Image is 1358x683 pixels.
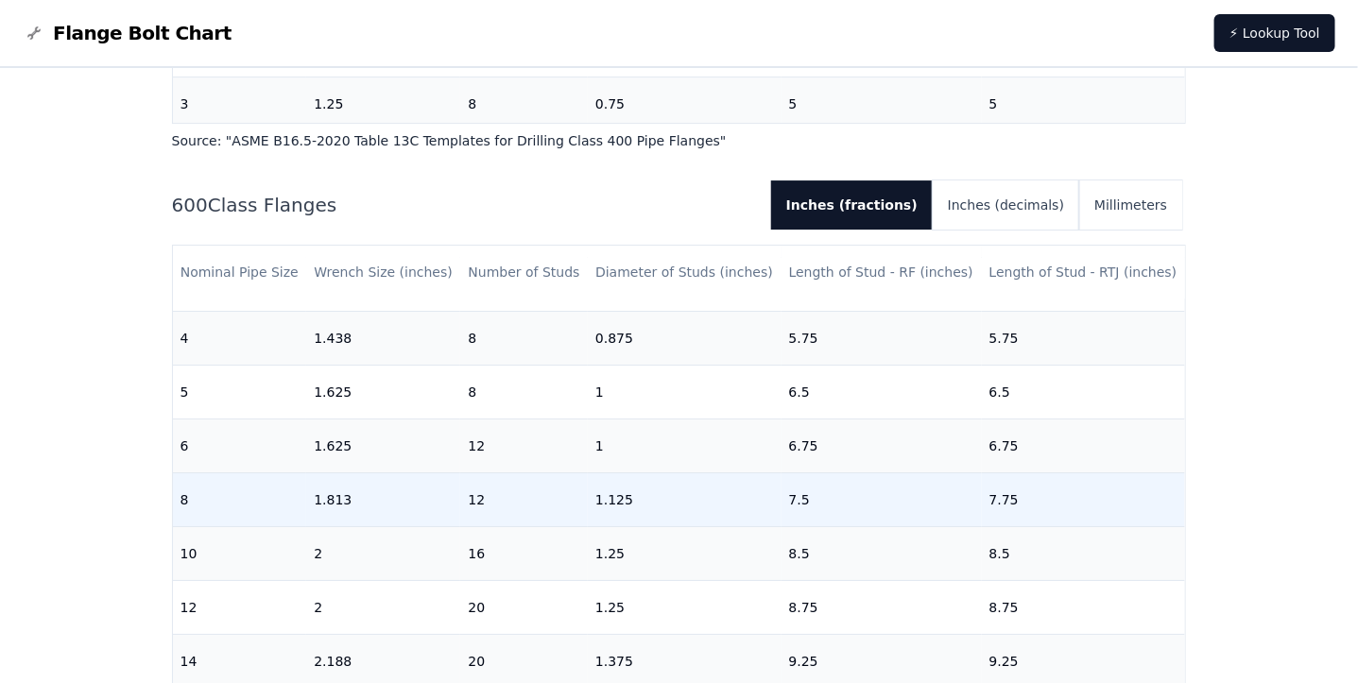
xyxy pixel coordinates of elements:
td: 16 [460,527,588,581]
td: 7.5 [782,473,982,527]
td: 2 [306,581,460,635]
td: 8.5 [782,527,982,581]
th: Number of Studs [460,246,588,299]
td: 1.438 [306,312,460,366]
td: 6.5 [982,366,1186,419]
td: 6.75 [782,419,982,473]
th: Wrench Size (inches) [306,246,460,299]
td: 5 [782,77,982,131]
button: Inches (fractions) [771,180,933,230]
h2: 600 Class Flanges [172,192,756,218]
td: 6.5 [782,366,982,419]
td: 12 [173,581,307,635]
th: Length of Stud - RF (inches) [782,246,982,299]
td: 1 [588,366,782,419]
td: 0.75 [588,77,782,131]
button: Inches (decimals) [933,180,1079,230]
td: 1.25 [588,581,782,635]
td: 8.75 [982,581,1186,635]
a: Flange Bolt Chart LogoFlange Bolt Chart [23,20,232,46]
td: 1 [588,419,782,473]
td: 3 [173,77,307,131]
td: 8.75 [782,581,982,635]
span: Flange Bolt Chart [53,20,232,46]
td: 1.625 [306,366,460,419]
td: 10 [173,527,307,581]
td: 8 [460,77,588,131]
p: Source: " ASME B16.5-2020 Table 13C Templates for Drilling Class 400 Pipe Flanges " [172,131,1187,150]
td: 1.125 [588,473,782,527]
td: 1.25 [588,527,782,581]
td: 0.875 [588,312,782,366]
td: 5.75 [982,312,1186,366]
td: 8.5 [982,527,1186,581]
td: 1.25 [306,77,460,131]
td: 4 [173,312,307,366]
td: 8 [460,366,588,419]
td: 1.625 [306,419,460,473]
img: Flange Bolt Chart Logo [23,22,45,44]
td: 6.75 [982,419,1186,473]
td: 5.75 [782,312,982,366]
td: 20 [460,581,588,635]
td: 8 [460,312,588,366]
th: Diameter of Studs (inches) [588,246,782,299]
td: 7.75 [982,473,1186,527]
td: 12 [460,473,588,527]
td: 12 [460,419,588,473]
td: 2 [306,527,460,581]
td: 1.813 [306,473,460,527]
td: 5 [173,366,307,419]
td: 5 [982,77,1186,131]
td: 8 [173,473,307,527]
td: 6 [173,419,307,473]
th: Length of Stud - RTJ (inches) [982,246,1186,299]
button: Millimeters [1079,180,1182,230]
th: Nominal Pipe Size [173,246,307,299]
a: ⚡ Lookup Tool [1214,14,1335,52]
